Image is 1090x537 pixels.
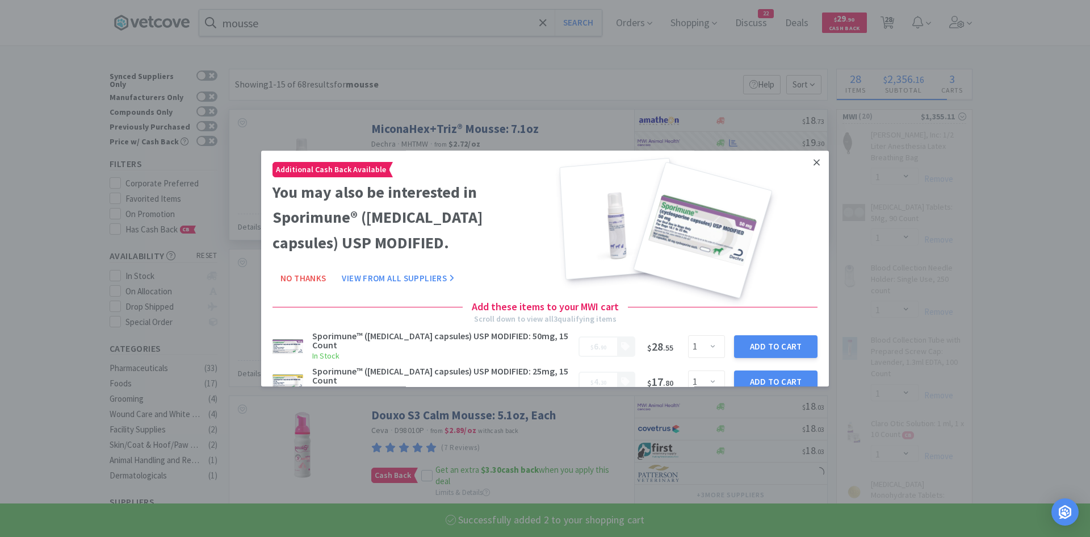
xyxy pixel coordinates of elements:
[647,375,673,389] span: 17
[734,371,817,394] button: Add to Cart
[272,367,303,398] img: 802443e5182e42ed98a5697a36b02a99_611930.jpeg
[647,378,652,389] span: $
[590,380,594,387] span: $
[734,335,817,358] button: Add to Cart
[594,377,598,388] span: 4
[590,341,606,352] span: .
[312,331,572,349] h3: Sporimune™ ([MEDICAL_DATA] capsules) USP MODIFIED: 50mg, 15 Count
[312,385,572,397] h6: In Stock
[663,343,673,353] span: . 55
[601,380,606,387] span: 30
[474,313,617,326] div: Scroll down to view all 3 qualifying items
[273,163,389,177] span: Additional Cash Back Available
[463,299,628,315] h4: Add these items to your MWI cart
[601,344,606,351] span: 90
[334,267,462,290] button: View From All Suppliers
[312,367,572,385] h3: Sporimune™ ([MEDICAL_DATA] capsules) USP MODIFIED: 25mg, 15 Count
[272,267,334,290] button: No Thanks
[1051,498,1079,526] div: Open Intercom Messenger
[594,341,598,352] span: 6
[312,349,572,362] h6: In Stock
[272,331,303,362] img: 49c669a7543643089953d9c67dbc07cb_611931.jpeg
[663,378,673,389] span: . 80
[647,339,673,353] span: 28
[590,377,606,388] span: .
[590,344,594,351] span: $
[647,343,652,353] span: $
[272,180,540,256] h2: You may also be interested in Sporimune® ([MEDICAL_DATA] capsules) USP MODIFIED.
